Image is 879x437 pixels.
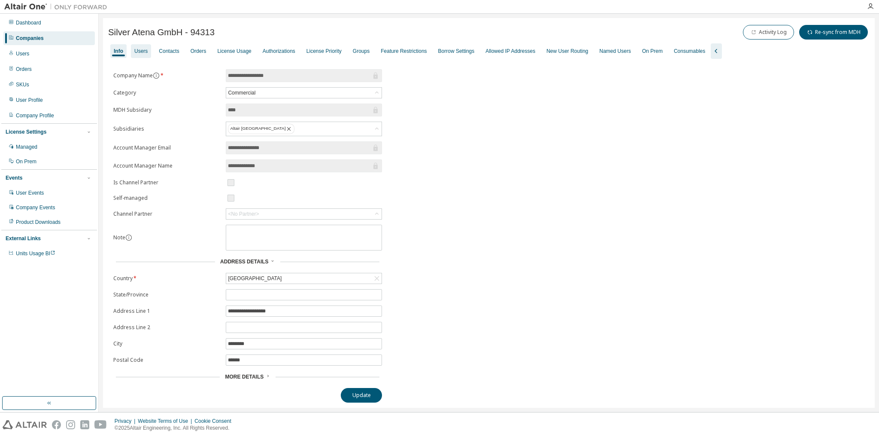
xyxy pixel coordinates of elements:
[306,48,342,55] div: License Priority
[138,418,194,425] div: Website Terms of Use
[115,418,138,425] div: Privacy
[16,97,43,104] div: User Profile
[113,72,221,79] label: Company Name
[546,48,588,55] div: New User Routing
[227,88,257,98] div: Commercial
[16,66,32,73] div: Orders
[113,89,221,96] label: Category
[16,112,54,119] div: Company Profile
[113,125,221,132] label: Subsidiaries
[217,48,251,55] div: License Usage
[220,259,268,265] span: Address Details
[4,3,112,11] img: Altair One
[113,291,221,298] label: State/Province
[226,209,382,219] div: <No Partner>
[16,189,44,196] div: User Events
[159,48,179,55] div: Contacts
[113,195,221,202] label: Self-managed
[114,48,123,55] div: Info
[16,144,37,150] div: Managed
[113,107,221,113] label: MDH Subsidary
[113,144,221,151] label: Account Manager Email
[6,235,41,242] div: External Links
[6,128,46,135] div: License Settings
[113,211,221,217] label: Channel Partner
[263,48,295,55] div: Authorizations
[228,124,294,134] div: Altair [GEOGRAPHIC_DATA]
[16,81,29,88] div: SKUs
[16,158,36,165] div: On Prem
[6,174,22,181] div: Events
[113,308,221,315] label: Address Line 1
[227,274,283,283] div: [GEOGRAPHIC_DATA]
[16,204,55,211] div: Company Events
[16,219,61,226] div: Product Downloads
[66,420,75,429] img: instagram.svg
[94,420,107,429] img: youtube.svg
[341,388,382,403] button: Update
[108,28,215,37] span: Silver Atena GmbH - 94313
[153,72,160,79] button: information
[113,357,221,364] label: Postal Code
[226,88,382,98] div: Commercial
[485,48,535,55] div: Allowed IP Addresses
[226,273,382,284] div: [GEOGRAPHIC_DATA]
[113,179,221,186] label: Is Channel Partner
[125,234,132,241] button: information
[799,25,868,40] button: Re-sync from MDH
[16,50,29,57] div: Users
[134,48,148,55] div: Users
[113,340,221,347] label: City
[16,35,44,42] div: Companies
[113,324,221,331] label: Address Line 2
[674,48,705,55] div: Consumables
[115,425,236,432] p: © 2025 Altair Engineering, Inc. All Rights Reserved.
[226,122,382,136] div: Altair [GEOGRAPHIC_DATA]
[194,418,236,425] div: Cookie Consent
[642,48,663,55] div: On Prem
[191,48,206,55] div: Orders
[225,374,264,380] span: More Details
[600,48,631,55] div: Named Users
[16,19,41,26] div: Dashboard
[353,48,370,55] div: Groups
[228,211,259,217] div: <No Partner>
[3,420,47,429] img: altair_logo.svg
[113,275,221,282] label: Country
[113,234,125,241] label: Note
[113,162,221,169] label: Account Manager Name
[80,420,89,429] img: linkedin.svg
[16,251,55,257] span: Units Usage BI
[52,420,61,429] img: facebook.svg
[438,48,475,55] div: Borrow Settings
[381,48,427,55] div: Feature Restrictions
[743,25,794,40] button: Activity Log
